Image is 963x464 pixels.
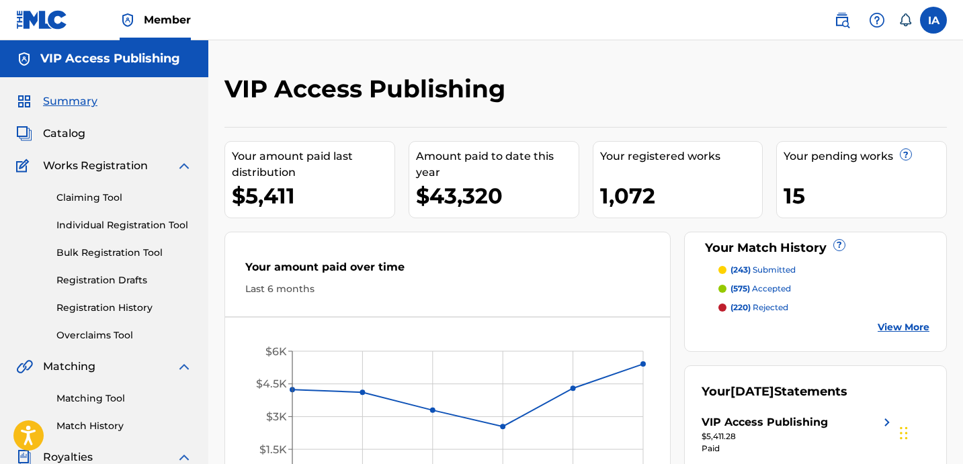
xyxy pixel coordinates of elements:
a: SummarySummary [16,93,97,109]
div: Help [864,7,890,34]
img: search [834,12,850,28]
div: Drag [900,413,908,453]
a: CatalogCatalog [16,126,85,142]
div: Your amount paid over time [245,259,650,282]
iframe: Chat Widget [896,400,963,464]
a: Match History [56,419,192,433]
div: Notifications [898,13,912,27]
a: (220) rejected [718,301,929,314]
div: $43,320 [416,181,579,211]
img: MLC Logo [16,10,68,30]
p: submitted [730,264,796,276]
a: Matching Tool [56,391,192,406]
img: Top Rightsholder [120,12,136,28]
img: Catalog [16,126,32,142]
img: right chevron icon [879,414,895,430]
img: Matching [16,359,33,375]
a: Claiming Tool [56,191,192,205]
a: Public Search [829,7,855,34]
tspan: $3K [266,410,287,423]
a: Bulk Registration Tool [56,246,192,260]
span: Matching [43,359,95,375]
a: View More [878,320,929,334]
a: (575) accepted [718,283,929,295]
img: Accounts [16,51,32,67]
tspan: $1.5K [259,443,287,456]
tspan: $4.5K [256,377,287,390]
span: (243) [730,265,751,275]
img: Works Registration [16,158,34,174]
span: (575) [730,283,750,293]
span: Member [144,12,191,28]
a: VIP Access Publishingright chevron icon$5,411.28Paid [702,414,895,455]
div: Your amount paid last distribution [232,148,394,181]
div: Your Statements [702,383,847,401]
img: expand [176,158,192,174]
span: Summary [43,93,97,109]
div: Your pending works [784,148,946,165]
a: Overclaims Tool [56,328,192,342]
span: (220) [730,302,751,312]
div: Your registered works [600,148,763,165]
img: Summary [16,93,32,109]
p: rejected [730,301,788,314]
span: ? [901,149,911,160]
span: Catalog [43,126,85,142]
h2: VIP Access Publishing [224,74,512,104]
div: 15 [784,181,946,211]
iframe: Resource Center [925,284,963,392]
span: Works Registration [43,158,148,174]
div: Amount paid to date this year [416,148,579,181]
a: Individual Registration Tool [56,218,192,232]
h5: VIP Access Publishing [40,51,180,66]
tspan: $6K [265,345,287,358]
div: 1,072 [600,181,763,211]
img: expand [176,359,192,375]
span: [DATE] [730,384,774,399]
div: $5,411.28 [702,430,895,443]
a: (243) submitted [718,264,929,276]
div: User Menu [920,7,947,34]
div: VIP Access Publishing [702,414,828,430]
div: $5,411 [232,181,394,211]
div: Paid [702,443,895,455]
img: help [869,12,885,28]
p: accepted [730,283,791,295]
div: Last 6 months [245,282,650,296]
div: Your Match History [702,239,929,257]
a: Registration Drafts [56,273,192,287]
span: ? [834,240,845,250]
a: Registration History [56,301,192,315]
